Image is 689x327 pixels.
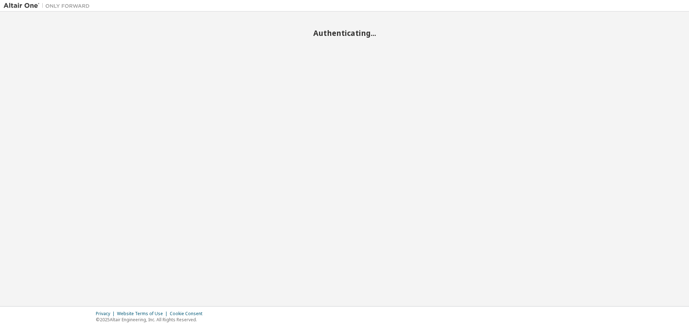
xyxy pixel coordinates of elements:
[96,317,207,323] p: © 2025 Altair Engineering, Inc. All Rights Reserved.
[117,311,170,317] div: Website Terms of Use
[96,311,117,317] div: Privacy
[4,2,93,9] img: Altair One
[4,28,685,38] h2: Authenticating...
[170,311,207,317] div: Cookie Consent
